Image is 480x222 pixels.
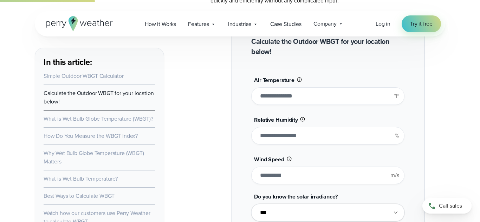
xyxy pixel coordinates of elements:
a: Simple Outdoor WBGT Calculator [44,72,124,80]
a: Case Studies [264,17,307,31]
a: What is Wet Bulb Temperature? [44,175,118,183]
a: Calculate the Outdoor WBGT for your location below! [44,89,154,106]
h2: Calculate the Outdoor WBGT for your location below! [251,36,404,57]
a: What is Wet Bulb Globe Temperature (WBGT)? [44,115,153,123]
a: Best Ways to Calculate WBGT [44,192,115,200]
h3: In this article: [44,56,155,68]
span: Features [188,20,209,28]
a: Call sales [422,198,472,214]
span: Company [313,20,337,28]
a: How it Works [139,17,182,31]
span: How it Works [145,20,176,28]
span: Do you know the solar irradiance? [254,193,337,201]
a: Log in [376,20,390,28]
a: Try it free [402,15,441,32]
span: Call sales [439,202,462,210]
span: Wind Speed [254,155,284,163]
span: Try it free [410,20,433,28]
a: How Do You Measure the WBGT Index? [44,132,138,140]
span: Case Studies [270,20,301,28]
span: Relative Humidity [254,116,298,124]
span: Industries [228,20,251,28]
a: Why Wet Bulb Globe Temperature (WBGT) Matters [44,149,144,166]
span: Air Temperature [254,76,294,84]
